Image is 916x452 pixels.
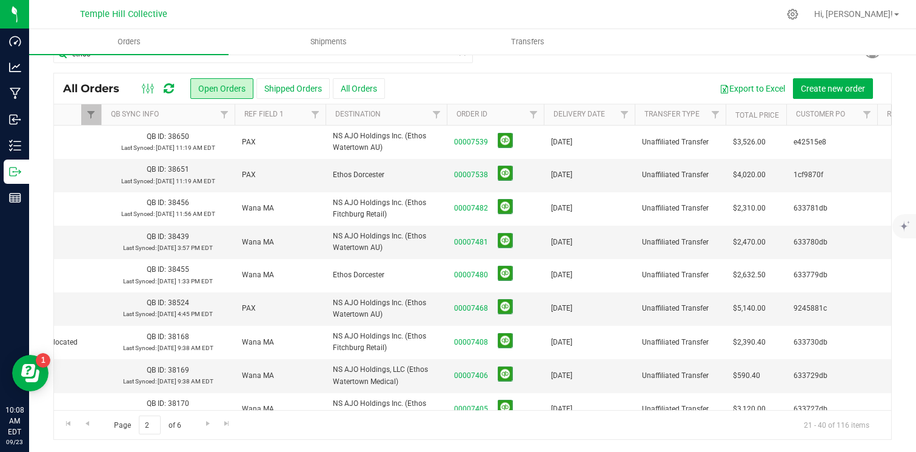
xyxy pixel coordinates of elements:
[168,232,189,241] span: 38439
[147,165,166,174] span: QB ID:
[123,245,156,251] span: Last Synced:
[333,269,440,281] span: Ethos Dorcester
[733,169,766,181] span: $4,020.00
[147,232,166,241] span: QB ID:
[642,203,718,214] span: Unaffiliated Transfer
[551,370,572,382] span: [DATE]
[156,178,215,184] span: [DATE] 11:19 AM EDT
[147,332,166,341] span: QB ID:
[59,416,77,432] a: Go to the first page
[796,110,845,118] a: Customer PO
[794,269,870,281] span: 633779db
[427,104,447,125] a: Filter
[242,403,274,415] span: Wana MA
[242,269,274,281] span: Wana MA
[123,311,156,317] span: Last Synced:
[333,197,440,220] span: NS AJO Holdings Inc. (Ethos Fitchburg Retail)
[333,231,440,254] span: NS AJO Holdings Inc. (Ethos Watertown AU)
[9,166,21,178] inline-svg: Outbound
[642,303,718,314] span: Unaffiliated Transfer
[551,237,572,248] span: [DATE]
[18,403,94,415] span: Allocated
[199,416,216,432] a: Go to the next page
[712,78,793,99] button: Export to Excel
[242,370,274,382] span: Wana MA
[81,104,101,125] a: Filter
[5,405,24,437] p: 10:08 AM EDT
[168,332,189,341] span: 38168
[642,169,718,181] span: Unaffiliated Transfer
[794,303,870,314] span: 9245881c
[551,137,572,148] span: [DATE]
[123,278,156,285] span: Last Synced:
[857,104,877,125] a: Filter
[794,203,870,214] span: 633781db
[168,366,189,374] span: 38169
[733,269,766,281] span: $2,632.50
[229,29,428,55] a: Shipments
[454,237,488,248] a: 00007481
[9,192,21,204] inline-svg: Reports
[333,364,440,387] span: NS AJO Holdings, LLC (Ethos Watertown Medical)
[642,337,718,348] span: Unaffiliated Transfer
[63,82,132,95] span: All Orders
[29,29,229,55] a: Orders
[168,265,189,274] span: 38455
[242,203,274,214] span: Wana MA
[801,84,865,93] span: Create new order
[733,403,766,415] span: $3,120.00
[156,144,215,151] span: [DATE] 11:19 AM EDT
[111,110,159,118] a: QB Sync Info
[642,137,718,148] span: Unaffiliated Transfer
[456,110,487,118] a: Order ID
[147,198,166,207] span: QB ID:
[794,237,870,248] span: 633780db
[615,104,635,125] a: Filter
[36,353,50,368] iframe: Resource center unread badge
[794,169,870,181] span: 1cf9870f
[733,203,766,214] span: $2,310.00
[642,269,718,281] span: Unaffiliated Transfer
[123,378,156,385] span: Last Synced:
[9,61,21,73] inline-svg: Analytics
[454,269,488,281] a: 00007480
[551,269,572,281] span: [DATE]
[644,110,700,118] a: Transfer Type
[333,130,440,153] span: NS AJO Holdings Inc. (Ethos Watertown AU)
[168,399,189,408] span: 38170
[12,355,48,391] iframe: Resource center
[454,169,488,181] a: 00007538
[794,137,870,148] span: e42515e8
[551,403,572,415] span: [DATE]
[18,269,94,281] span: Allocated
[551,303,572,314] span: [DATE]
[158,311,213,317] span: [DATE] 4:45 PM EDT
[242,169,256,181] span: PAX
[18,137,94,148] span: Allocated
[18,237,94,248] span: Allocated
[794,403,870,415] span: 633727db
[147,299,166,307] span: QB ID:
[794,337,870,348] span: 633730db
[335,110,381,118] a: Destination
[18,169,94,181] span: Allocated
[244,110,284,118] a: Ref Field 1
[733,303,766,314] span: $5,140.00
[642,403,718,415] span: Unaffiliated Transfer
[454,203,488,214] a: 00007482
[333,331,440,354] span: NS AJO Holdings Inc. (Ethos Fitchburg Retail)
[158,378,213,385] span: [DATE] 9:38 AM EDT
[242,237,274,248] span: Wana MA
[794,370,870,382] span: 633729db
[551,169,572,181] span: [DATE]
[147,265,166,274] span: QB ID:
[242,337,274,348] span: Wana MA
[794,416,879,434] span: 21 - 40 of 116 items
[428,29,627,55] a: Transfers
[104,416,191,434] span: Page of 6
[551,203,572,214] span: [DATE]
[147,132,166,141] span: QB ID:
[454,403,488,415] a: 00007405
[642,237,718,248] span: Unaffiliated Transfer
